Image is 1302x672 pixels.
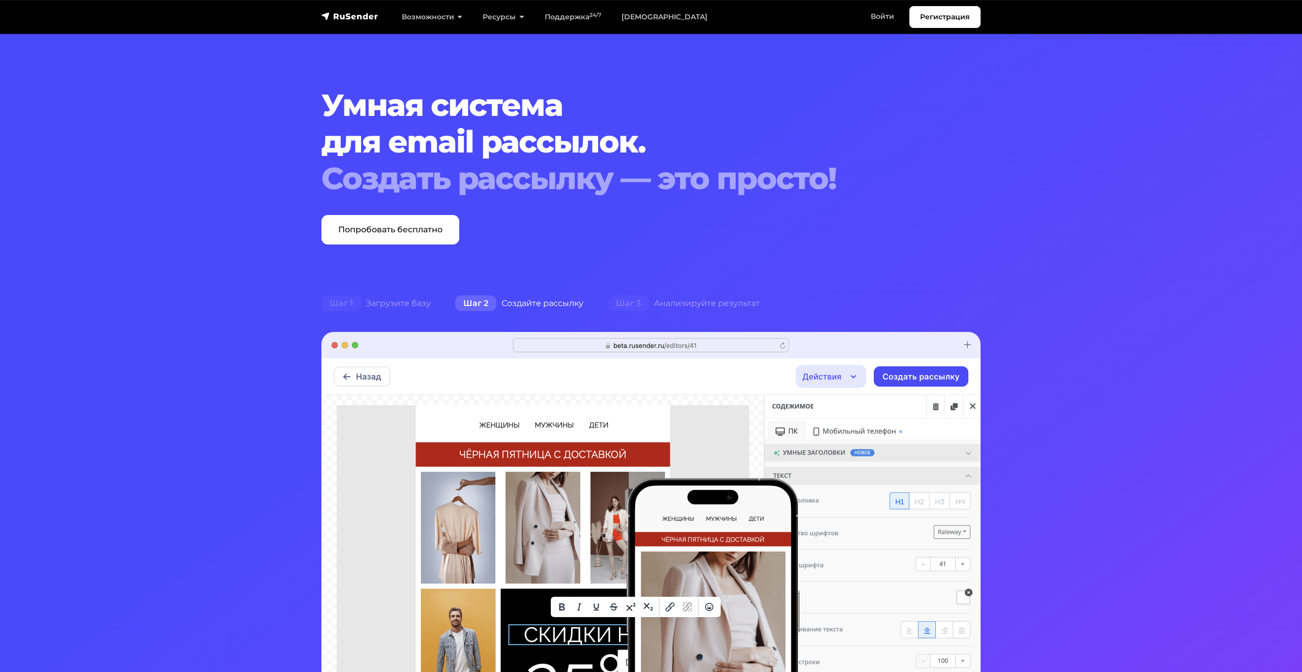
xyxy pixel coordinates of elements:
img: RuSender [321,11,378,21]
a: Поддержка24/7 [535,7,611,27]
a: Войти [861,6,904,27]
span: Шаг 2 [455,295,496,312]
a: Попробовать бесплатно [321,215,459,245]
a: Возможности [392,7,472,27]
sup: 24/7 [589,12,601,18]
h1: Умная система для email рассылок. [321,87,925,197]
a: [DEMOGRAPHIC_DATA] [611,7,718,27]
div: Создайте рассылку [443,293,596,314]
a: Регистрация [909,6,981,28]
a: Ресурсы [472,7,534,27]
div: Загрузите базу [309,293,443,314]
span: Шаг 3 [608,295,649,312]
div: Создать рассылку — это просто! [321,160,925,197]
div: Анализируйте результат [596,293,772,314]
span: Шаг 1 [321,295,361,312]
